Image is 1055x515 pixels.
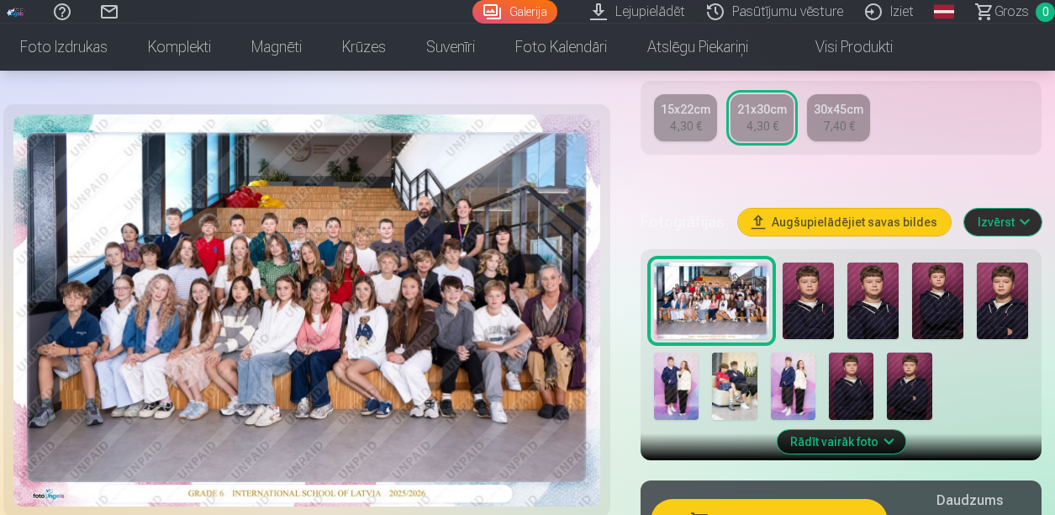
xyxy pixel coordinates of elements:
a: Komplekti [128,24,231,71]
img: /fa1 [7,7,25,17]
a: Magnēti [231,24,322,71]
a: 21x30cm4,30 € [731,94,794,141]
span: 0 [1036,3,1055,22]
button: Augšupielādējiet savas bildes [738,209,951,236]
div: 30x45cm [814,101,863,118]
button: Izvērst [964,209,1042,236]
div: 7,40 € [823,118,855,135]
div: 4,30 € [670,118,702,135]
a: Atslēgu piekariņi [627,24,768,71]
a: Suvenīri [406,24,495,71]
button: Rādīt vairāk foto [777,430,905,454]
a: 15x22cm4,30 € [654,94,717,141]
a: 30x45cm7,40 € [807,94,870,141]
h5: Daudzums [936,491,1003,511]
div: 15x22cm [661,101,710,118]
a: Krūzes [322,24,406,71]
h5: Fotogrāfijas [641,210,725,234]
div: 4,30 € [746,118,778,135]
a: Foto kalendāri [495,24,627,71]
div: 21x30cm [737,101,787,118]
span: Grozs [994,2,1029,22]
a: Visi produkti [768,24,913,71]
